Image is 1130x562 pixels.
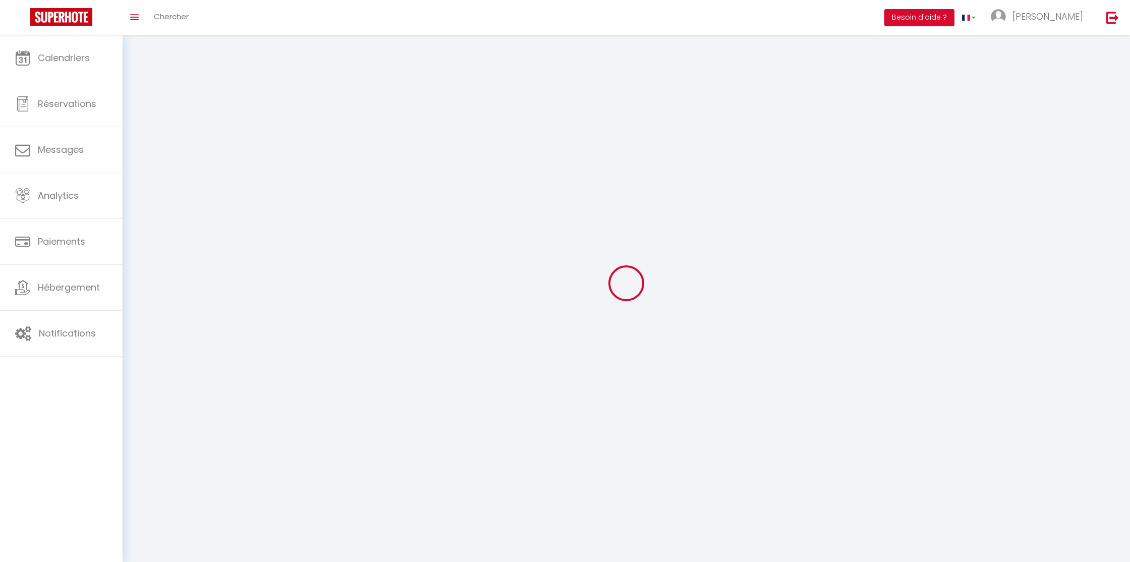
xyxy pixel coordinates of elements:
button: Besoin d'aide ? [884,9,954,26]
span: Réservations [38,97,96,110]
span: [PERSON_NAME] [1012,10,1083,23]
span: Hébergement [38,281,100,294]
span: Notifications [39,327,96,340]
span: Analytics [38,189,79,202]
span: Calendriers [38,51,90,64]
img: ... [991,9,1006,24]
span: Messages [38,143,84,156]
img: logout [1106,11,1119,24]
span: Paiements [38,235,85,248]
span: Chercher [154,11,189,22]
button: Ouvrir le widget de chat LiveChat [8,4,38,34]
img: Super Booking [30,8,92,26]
